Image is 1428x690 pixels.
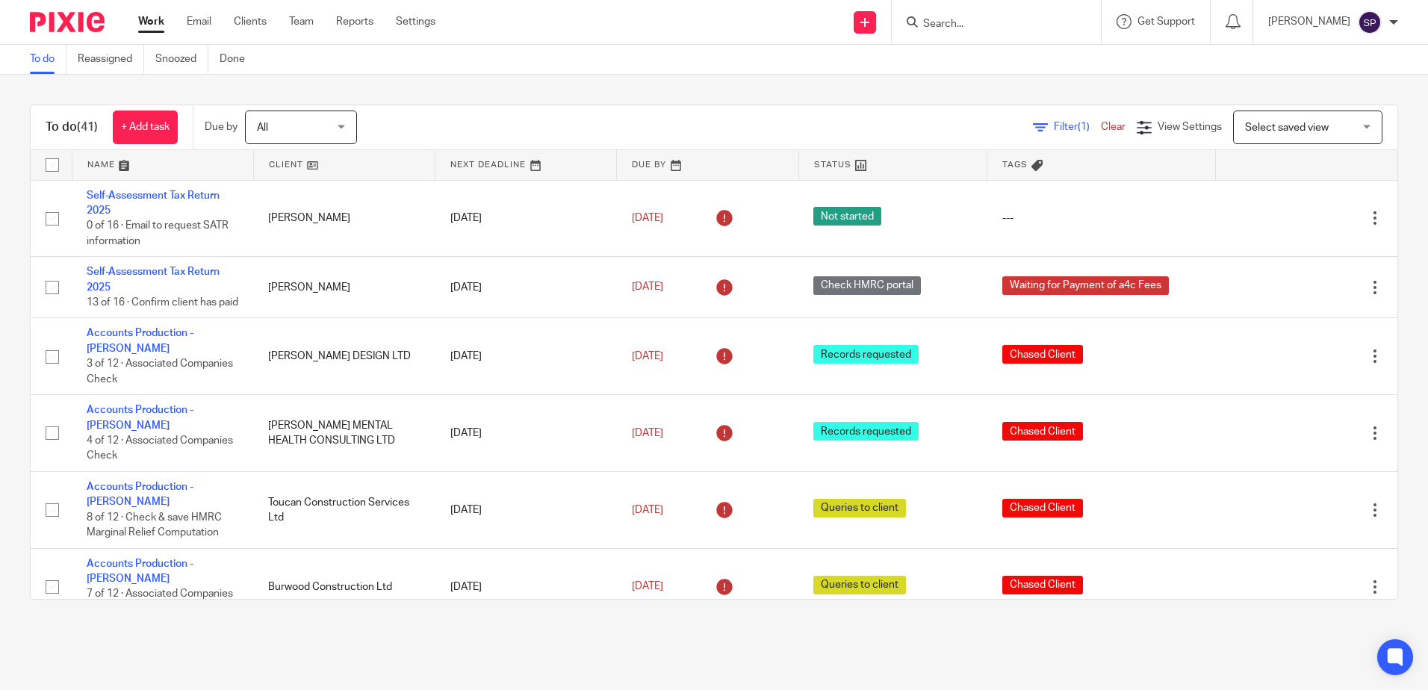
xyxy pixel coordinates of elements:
[813,345,919,364] span: Records requested
[253,257,435,318] td: [PERSON_NAME]
[46,119,98,135] h1: To do
[253,395,435,472] td: [PERSON_NAME] MENTAL HEALTH CONSULTING LTD
[87,328,193,353] a: Accounts Production - [PERSON_NAME]
[813,207,881,226] span: Not started
[87,482,193,507] a: Accounts Production - [PERSON_NAME]
[435,472,617,549] td: [DATE]
[813,499,906,517] span: Queries to client
[30,12,105,32] img: Pixie
[632,582,663,592] span: [DATE]
[77,121,98,133] span: (41)
[87,512,222,538] span: 8 of 12 · Check & save HMRC Marginal Relief Computation
[87,267,220,292] a: Self-Assessment Tax Return 2025
[253,318,435,395] td: [PERSON_NAME] DESIGN LTD
[813,576,906,594] span: Queries to client
[435,318,617,395] td: [DATE]
[632,351,663,361] span: [DATE]
[155,45,208,74] a: Snoozed
[1002,276,1169,295] span: Waiting for Payment of a4c Fees
[289,14,314,29] a: Team
[253,180,435,257] td: [PERSON_NAME]
[435,257,617,318] td: [DATE]
[632,428,663,438] span: [DATE]
[1078,122,1090,132] span: (1)
[1101,122,1126,132] a: Clear
[87,589,233,615] span: 7 of 12 · Associated Companies Check
[257,122,268,133] span: All
[87,559,193,584] a: Accounts Production - [PERSON_NAME]
[435,395,617,472] td: [DATE]
[253,548,435,625] td: Burwood Construction Ltd
[87,297,238,308] span: 13 of 16 · Confirm client has paid
[1002,161,1028,169] span: Tags
[187,14,211,29] a: Email
[813,276,921,295] span: Check HMRC portal
[87,435,233,461] span: 4 of 12 · Associated Companies Check
[1245,122,1329,133] span: Select saved view
[435,548,617,625] td: [DATE]
[1002,499,1083,517] span: Chased Client
[87,358,233,385] span: 3 of 12 · Associated Companies Check
[87,220,229,246] span: 0 of 16 · Email to request SATR information
[922,18,1056,31] input: Search
[336,14,373,29] a: Reports
[78,45,144,74] a: Reassigned
[253,472,435,549] td: Toucan Construction Services Ltd
[1002,345,1083,364] span: Chased Client
[1054,122,1101,132] span: Filter
[138,14,164,29] a: Work
[87,190,220,216] a: Self-Assessment Tax Return 2025
[632,282,663,293] span: [DATE]
[632,505,663,515] span: [DATE]
[435,180,617,257] td: [DATE]
[1002,576,1083,594] span: Chased Client
[205,119,238,134] p: Due by
[1002,211,1201,226] div: ---
[1358,10,1382,34] img: svg%3E
[632,213,663,223] span: [DATE]
[113,111,178,144] a: + Add task
[220,45,256,74] a: Done
[234,14,267,29] a: Clients
[1002,422,1083,441] span: Chased Client
[30,45,66,74] a: To do
[813,422,919,441] span: Records requested
[396,14,435,29] a: Settings
[1137,16,1195,27] span: Get Support
[1268,14,1350,29] p: [PERSON_NAME]
[1158,122,1222,132] span: View Settings
[87,405,193,430] a: Accounts Production - [PERSON_NAME]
